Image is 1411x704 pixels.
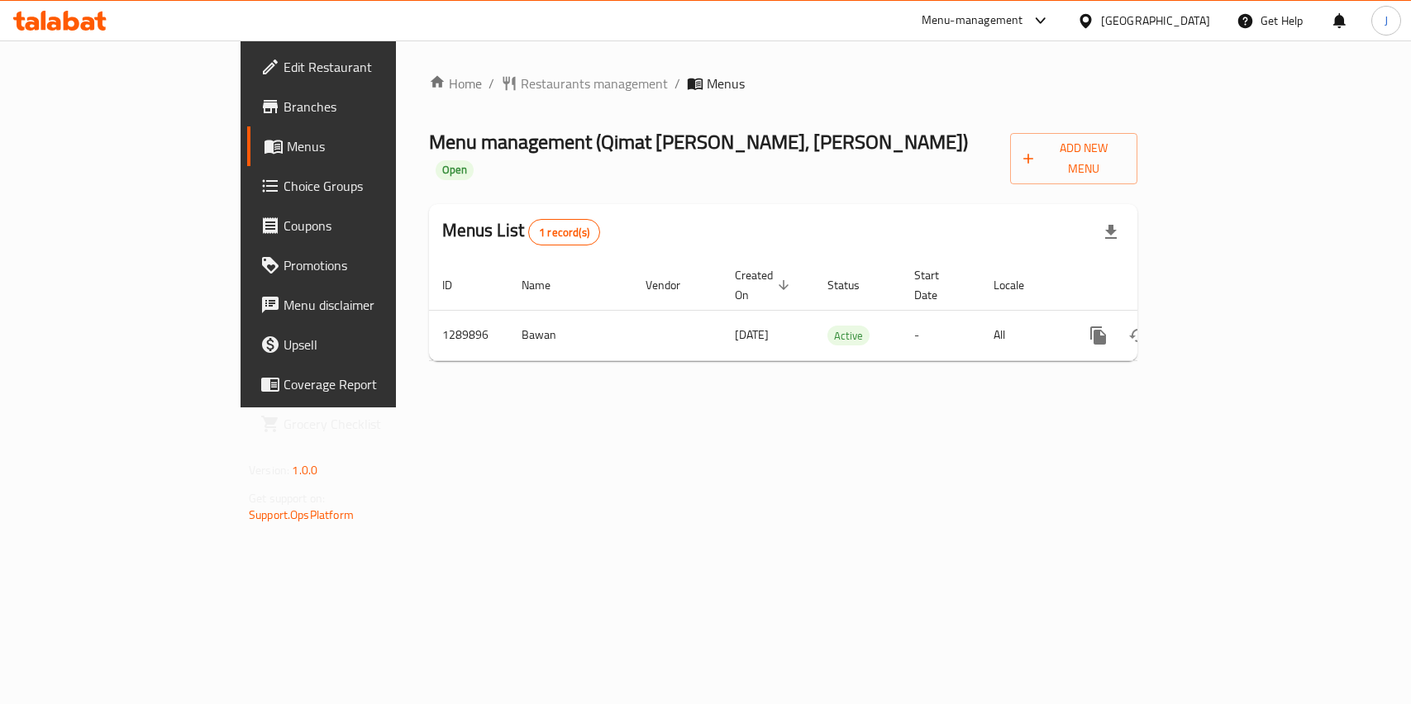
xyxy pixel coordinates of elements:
span: Promotions [284,255,463,275]
span: J [1385,12,1388,30]
button: Change Status [1118,316,1158,355]
span: Menus [287,136,463,156]
li: / [675,74,680,93]
a: Edit Restaurant [247,47,476,87]
span: Status [827,275,881,295]
span: Menus [707,74,745,93]
span: Upsell [284,335,463,354]
a: Restaurants management [501,74,668,93]
span: Created On [735,265,794,305]
span: [DATE] [735,324,769,345]
nav: breadcrumb [429,74,1137,93]
span: 1.0.0 [292,459,317,481]
span: ID [442,275,474,295]
span: Choice Groups [284,176,463,196]
a: Choice Groups [247,166,476,206]
span: Start Date [914,265,961,305]
span: Grocery Checklist [284,414,463,434]
span: Branches [284,97,463,117]
a: Branches [247,87,476,126]
span: Menu management ( Qimat [PERSON_NAME], [PERSON_NAME] ) [429,123,968,160]
div: Total records count [528,219,600,245]
span: Coupons [284,216,463,235]
a: Menus [247,126,476,166]
span: Restaurants management [521,74,668,93]
span: Version: [249,459,289,481]
a: Upsell [247,325,476,364]
div: Export file [1091,212,1131,252]
h2: Menus List [442,218,600,245]
li: / [489,74,494,93]
span: Name [522,275,572,295]
div: [GEOGRAPHIC_DATA] [1101,12,1210,30]
a: Support.OpsPlatform [249,504,354,526]
a: Menu disclaimer [247,285,476,325]
button: more [1079,316,1118,355]
span: Edit Restaurant [284,57,463,77]
span: Coverage Report [284,374,463,394]
td: - [901,310,980,360]
div: Menu-management [922,11,1023,31]
span: Active [827,326,870,345]
button: Add New Menu [1010,133,1137,184]
td: All [980,310,1065,360]
th: Actions [1065,260,1251,311]
span: Menu disclaimer [284,295,463,315]
a: Promotions [247,245,476,285]
span: Get support on: [249,488,325,509]
a: Coupons [247,206,476,245]
span: Vendor [646,275,702,295]
span: 1 record(s) [529,225,599,240]
td: Bawan [508,310,632,360]
span: Add New Menu [1023,138,1124,179]
table: enhanced table [429,260,1251,361]
span: Locale [994,275,1046,295]
a: Coverage Report [247,364,476,404]
a: Grocery Checklist [247,404,476,444]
